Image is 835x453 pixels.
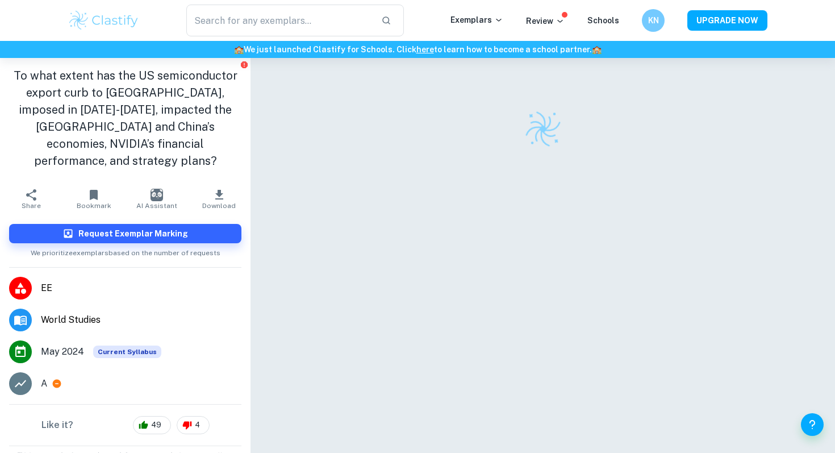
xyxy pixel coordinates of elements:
[41,418,73,432] h6: Like it?
[136,202,177,210] span: AI Assistant
[133,416,171,434] div: 49
[240,60,248,69] button: Report issue
[62,183,125,215] button: Bookmark
[68,9,140,32] img: Clastify logo
[41,313,241,327] span: World Studies
[22,202,41,210] span: Share
[592,45,602,54] span: 🏫
[31,243,220,258] span: We prioritize exemplars based on the number of requests
[41,281,241,295] span: EE
[521,107,564,150] img: Clastify logo
[93,346,161,358] span: Current Syllabus
[647,14,660,27] h6: KN
[177,416,210,434] div: 4
[78,227,188,240] h6: Request Exemplar Marking
[41,345,84,359] span: May 2024
[145,419,168,431] span: 49
[186,5,372,36] input: Search for any exemplars...
[416,45,434,54] a: here
[151,189,163,201] img: AI Assistant
[41,377,47,390] p: A
[642,9,665,32] button: KN
[202,202,236,210] span: Download
[2,43,833,56] h6: We just launched Clastify for Schools. Click to learn how to become a school partner.
[9,224,241,243] button: Request Exemplar Marking
[450,14,503,26] p: Exemplars
[587,16,619,25] a: Schools
[801,413,824,436] button: Help and Feedback
[189,419,206,431] span: 4
[9,67,241,169] h1: To what extent has the US semiconductor export curb to [GEOGRAPHIC_DATA], imposed in [DATE]-[DATE...
[126,183,188,215] button: AI Assistant
[526,15,565,27] p: Review
[234,45,244,54] span: 🏫
[188,183,250,215] button: Download
[93,346,161,358] div: This exemplar is based on the current syllabus. Feel free to refer to it for inspiration/ideas wh...
[77,202,111,210] span: Bookmark
[687,10,767,31] button: UPGRADE NOW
